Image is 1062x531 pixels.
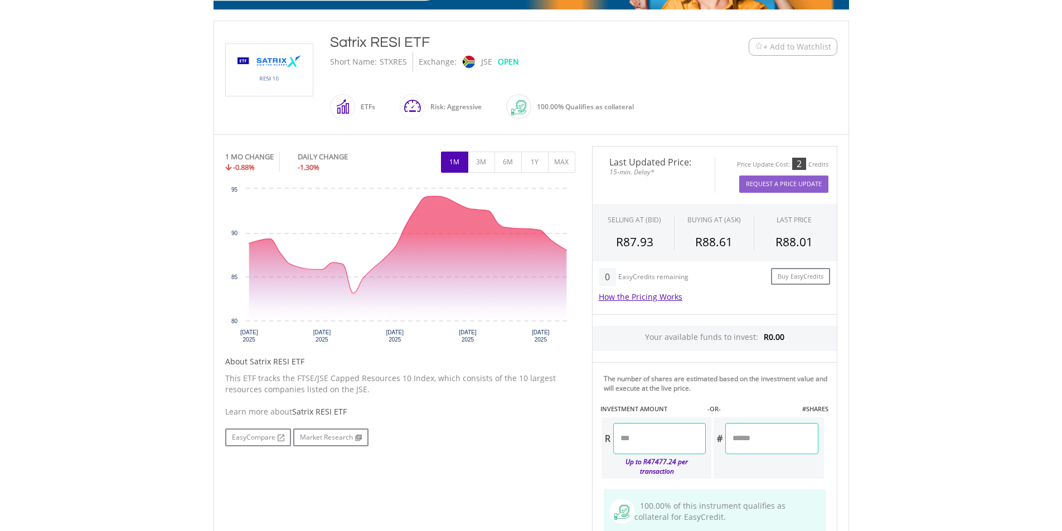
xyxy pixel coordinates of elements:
[227,44,311,96] img: TFSA.STXRES.png
[225,152,274,162] div: 1 MO CHANGE
[225,428,291,446] a: EasyCompare
[225,183,575,350] div: Chart. Highcharts interactive chart.
[771,268,830,285] a: Buy EasyCredits
[231,318,237,324] text: 80
[601,158,706,167] span: Last Updated Price:
[548,152,575,173] button: MAX
[777,215,812,225] div: LAST PRICE
[614,505,629,520] img: collateral-qualifying-green.svg
[802,405,828,413] label: #SHARES
[441,152,468,173] button: 1M
[739,176,828,193] button: Request A Price Update
[233,162,255,172] span: -0.88%
[521,152,549,173] button: 1Y
[225,373,575,395] p: This ETF tracks the FTSE/JSE Capped Resources 10 Index, which consists of the 10 largest resource...
[231,187,237,193] text: 95
[231,230,237,236] text: 90
[380,52,407,71] div: STXRES
[808,160,828,169] div: Credits
[600,405,667,413] label: INVESTMENT AMOUNT
[714,423,725,454] div: #
[462,56,474,68] img: jse.png
[459,329,477,343] text: [DATE] 2025
[231,274,237,280] text: 85
[602,454,706,479] div: Up to R47477.24 per transaction
[240,329,258,343] text: [DATE] 2025
[330,52,377,71] div: Short Name:
[599,268,616,286] div: 0
[355,94,375,120] div: ETFs
[537,102,634,111] span: 100.00% Qualifies as collateral
[775,234,813,250] span: R88.01
[599,291,682,302] a: How the Pricing Works
[481,52,492,71] div: JSE
[425,94,482,120] div: Risk: Aggressive
[292,406,347,417] span: Satrix RESI ETF
[532,329,550,343] text: [DATE] 2025
[749,38,837,56] button: Watchlist + Add to Watchlist
[792,158,806,170] div: 2
[616,234,653,250] span: R87.93
[225,356,575,367] h5: About Satrix RESI ETF
[511,100,526,115] img: collateral-qualifying-green.svg
[494,152,522,173] button: 6M
[618,273,688,282] div: EasyCredits remaining
[764,332,784,342] span: R0.00
[707,405,721,413] label: -OR-
[330,32,680,52] div: Satrix RESI ETF
[737,160,790,169] div: Price Update Cost:
[293,428,368,446] a: Market Research
[298,152,385,162] div: DAILY CHANGE
[763,41,831,52] span: + Add to Watchlist
[604,374,832,393] div: The number of shares are estimated based on the investment value and will execute at the live price.
[608,215,661,225] div: SELLING AT (BID)
[695,234,733,250] span: R88.61
[313,329,331,343] text: [DATE] 2025
[687,215,741,225] span: BUYING AT (ASK)
[634,500,785,522] span: 100.00% of this instrument qualifies as collateral for EasyCredit.
[498,52,519,71] div: OPEN
[601,167,706,177] span: 15-min. Delay*
[593,326,837,351] div: Your available funds to invest:
[225,183,575,350] svg: Interactive chart
[755,42,763,51] img: Watchlist
[386,329,404,343] text: [DATE] 2025
[419,52,457,71] div: Exchange:
[468,152,495,173] button: 3M
[225,406,575,417] div: Learn more about
[602,423,613,454] div: R
[298,162,319,172] span: -1.30%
